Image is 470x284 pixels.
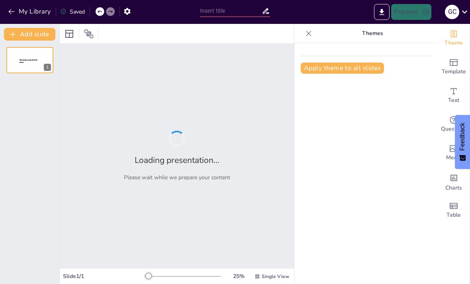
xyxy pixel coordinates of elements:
div: Add a table [438,196,470,225]
button: G C [445,4,459,20]
div: 25 % [229,272,248,280]
div: G C [445,5,459,19]
span: Template [442,67,466,76]
div: Add charts and graphs [438,167,470,196]
p: Please wait while we prepare your content [124,174,230,181]
div: Add ready made slides [438,53,470,81]
button: My Library [6,5,54,18]
div: Add images, graphics, shapes or video [438,139,470,167]
span: Questions [441,125,467,133]
span: Position [84,29,94,39]
div: Layout [63,27,76,40]
input: Insert title [200,5,262,17]
button: Present [391,4,431,20]
span: Table [446,211,461,219]
div: Add text boxes [438,81,470,110]
h2: Loading presentation... [135,155,219,166]
div: Slide 1 / 1 [63,272,145,280]
span: Charts [445,184,462,192]
div: 1 [6,47,53,73]
div: 1 [44,64,51,71]
div: Get real-time input from your audience [438,110,470,139]
div: Change the overall theme [438,24,470,53]
span: Theme [445,39,463,47]
button: Export to PowerPoint [374,4,390,20]
span: Feedback [459,123,466,151]
p: Themes [315,24,430,43]
div: Saved [60,8,85,16]
span: Media [446,153,462,162]
span: Text [448,96,459,105]
span: Sendsteps presentation editor [20,59,38,63]
span: Single View [262,273,289,280]
button: Feedback - Show survey [455,115,470,169]
button: Add slide [4,28,55,41]
button: Apply theme to all slides [301,63,384,74]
